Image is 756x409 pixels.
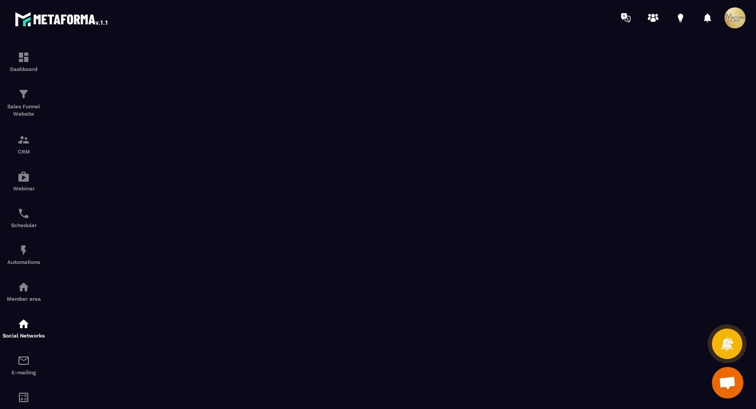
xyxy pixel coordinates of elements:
a: automationsautomationsMember area [3,273,45,310]
img: automations [17,281,30,293]
img: automations [17,170,30,183]
a: formationformationDashboard [3,43,45,80]
div: Ouvrir le chat [712,367,743,398]
p: CRM [3,149,45,155]
p: Automations [3,259,45,265]
a: formationformationSales Funnel Website [3,80,45,126]
img: formation [17,88,30,100]
p: Webinar [3,186,45,191]
a: schedulerschedulerScheduler [3,199,45,236]
img: accountant [17,391,30,404]
img: social-network [17,318,30,330]
p: Dashboard [3,66,45,72]
p: Sales Funnel Website [3,103,45,118]
p: Scheduler [3,222,45,228]
img: automations [17,244,30,257]
a: social-networksocial-networkSocial Networks [3,310,45,346]
a: formationformationCRM [3,126,45,162]
img: email [17,354,30,367]
p: Social Networks [3,333,45,339]
img: scheduler [17,207,30,220]
a: automationsautomationsAutomations [3,236,45,273]
a: automationsautomationsWebinar [3,162,45,199]
p: Member area [3,296,45,302]
img: logo [15,9,109,28]
img: formation [17,51,30,64]
p: E-mailing [3,370,45,375]
a: emailemailE-mailing [3,346,45,383]
img: formation [17,134,30,146]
